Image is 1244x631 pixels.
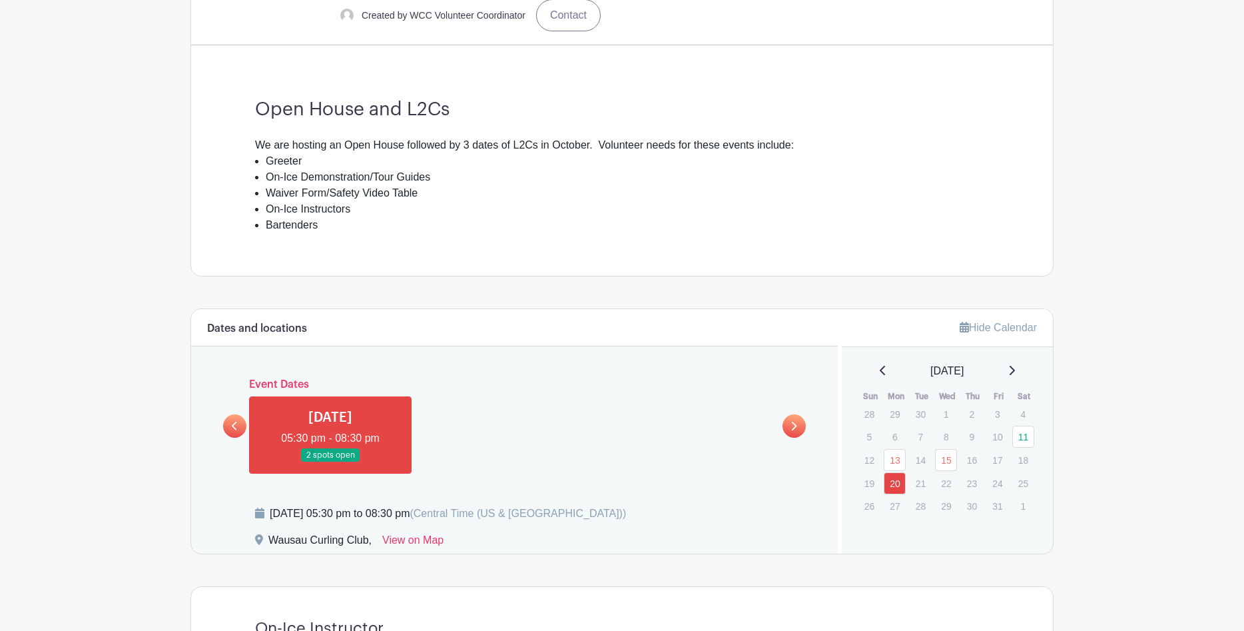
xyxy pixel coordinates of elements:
[266,153,989,169] li: Greeter
[884,404,906,424] p: 29
[246,378,782,391] h6: Event Dates
[268,532,372,554] div: Wausau Curling Club,
[961,496,983,516] p: 30
[910,473,932,494] p: 21
[934,390,960,403] th: Wed
[207,322,307,335] h6: Dates and locations
[858,404,880,424] p: 28
[858,473,880,494] p: 19
[909,390,935,403] th: Tue
[266,217,989,233] li: Bartenders
[1012,390,1038,403] th: Sat
[961,404,983,424] p: 2
[961,473,983,494] p: 23
[935,449,957,471] a: 15
[986,426,1008,447] p: 10
[266,169,989,185] li: On-Ice Demonstration/Tour Guides
[410,508,626,519] span: (Central Time (US & [GEOGRAPHIC_DATA]))
[1012,426,1034,448] a: 11
[961,450,983,470] p: 16
[255,137,989,153] div: We are hosting an Open House followed by 3 dates of L2Cs in October. Volunteer needs for these ev...
[960,322,1037,333] a: Hide Calendar
[986,496,1008,516] p: 31
[910,450,932,470] p: 14
[858,426,880,447] p: 5
[883,390,909,403] th: Mon
[960,390,986,403] th: Thu
[1012,473,1034,494] p: 25
[986,404,1008,424] p: 3
[858,450,880,470] p: 12
[266,201,989,217] li: On-Ice Instructors
[935,426,957,447] p: 8
[935,404,957,424] p: 1
[986,473,1008,494] p: 24
[884,449,906,471] a: 13
[266,185,989,201] li: Waiver Form/Safety Video Table
[858,496,880,516] p: 26
[935,496,957,516] p: 29
[910,426,932,447] p: 7
[270,506,626,522] div: [DATE] 05:30 pm to 08:30 pm
[910,496,932,516] p: 28
[1012,450,1034,470] p: 18
[986,450,1008,470] p: 17
[884,496,906,516] p: 27
[884,426,906,447] p: 6
[884,472,906,494] a: 20
[255,99,989,121] h3: Open House and L2Cs
[382,532,444,554] a: View on Map
[340,9,354,22] img: default-ce2991bfa6775e67f084385cd625a349d9dcbb7a52a09fb2fda1e96e2d18dcdb.png
[1012,496,1034,516] p: 1
[362,10,525,21] small: Created by WCC Volunteer Coordinator
[1012,404,1034,424] p: 4
[961,426,983,447] p: 9
[858,390,884,403] th: Sun
[910,404,932,424] p: 30
[935,473,957,494] p: 22
[930,363,964,379] span: [DATE]
[986,390,1012,403] th: Fri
